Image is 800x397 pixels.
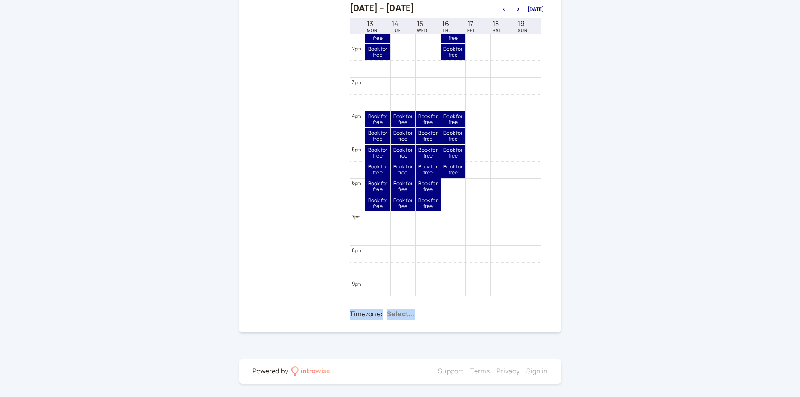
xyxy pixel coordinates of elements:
[467,28,474,33] span: FRI
[252,366,289,377] div: Powered by
[291,366,330,377] a: introwise
[367,20,378,28] span: 13
[391,164,415,176] span: Book for free
[392,28,401,33] span: TUE
[518,28,527,33] span: SUN
[365,197,390,210] span: Book for free
[416,130,441,142] span: Book for free
[352,45,361,53] div: 2
[355,46,361,52] span: pm
[417,28,428,33] span: WED
[365,46,390,58] span: Book for free
[391,181,415,193] span: Book for free
[416,164,441,176] span: Book for free
[415,19,429,34] a: October 15, 2025
[527,6,544,12] button: [DATE]
[441,46,466,58] span: Book for free
[441,164,466,176] span: Book for free
[516,19,529,34] a: October 19, 2025
[442,28,452,33] span: THU
[417,20,428,28] span: 15
[416,147,441,159] span: Book for free
[467,20,474,28] span: 17
[355,247,361,253] span: pm
[526,366,548,376] a: Sign in
[441,113,466,126] span: Book for free
[365,181,390,193] span: Book for free
[470,366,490,376] a: Terms
[438,366,463,376] a: Support
[441,147,466,159] span: Book for free
[416,197,441,210] span: Book for free
[350,3,414,13] h2: [DATE] – [DATE]
[518,20,527,28] span: 19
[466,19,476,34] a: October 17, 2025
[441,19,454,34] a: October 16, 2025
[355,147,361,152] span: pm
[392,20,401,28] span: 14
[365,130,390,142] span: Book for free
[391,147,415,159] span: Book for free
[301,366,330,377] div: introwise
[391,130,415,142] span: Book for free
[441,29,466,42] span: Book for free
[441,130,466,142] span: Book for free
[442,20,452,28] span: 16
[352,246,361,254] div: 8
[355,281,361,287] span: pm
[352,78,361,86] div: 3
[352,145,361,153] div: 5
[352,280,361,288] div: 9
[350,309,383,320] div: Timezone:
[493,20,501,28] span: 18
[491,19,503,34] a: October 18, 2025
[390,19,403,34] a: October 14, 2025
[354,214,360,220] span: pm
[365,164,390,176] span: Book for free
[365,113,390,126] span: Book for free
[365,29,390,42] span: Book for free
[391,197,415,210] span: Book for free
[365,147,390,159] span: Book for free
[355,113,361,119] span: pm
[355,180,361,186] span: pm
[352,112,361,120] div: 4
[493,28,501,33] span: SAT
[355,79,361,85] span: pm
[352,213,361,221] div: 7
[416,181,441,193] span: Book for free
[391,113,415,126] span: Book for free
[352,179,361,187] div: 6
[367,28,378,33] span: MON
[416,113,441,126] span: Book for free
[496,366,519,376] a: Privacy
[365,19,379,34] a: October 13, 2025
